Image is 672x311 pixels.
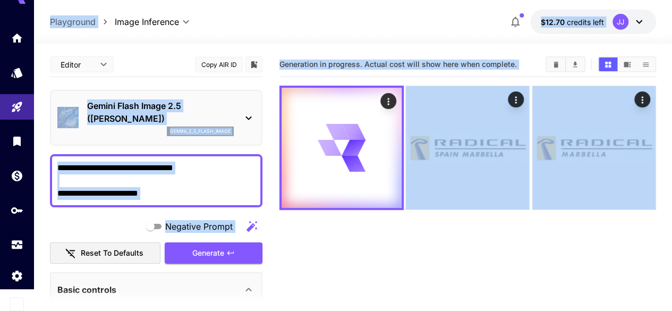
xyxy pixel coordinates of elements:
[11,204,23,217] div: API Keys
[50,15,115,28] nav: breadcrumb
[508,91,524,107] div: Actions
[10,297,24,311] button: Expand sidebar
[546,56,585,72] div: Clear AllDownload All
[87,99,234,125] p: Gemini Flash Image 2.5 ([PERSON_NAME])
[406,86,529,209] img: 9k=
[634,91,650,107] div: Actions
[50,15,96,28] a: Playground
[11,100,23,114] div: Playground
[57,283,116,296] p: Basic controls
[636,57,655,71] button: Show media in list view
[192,247,224,260] span: Generate
[61,59,93,70] span: Editor
[618,57,636,71] button: Show media in video view
[613,14,628,30] div: JJ
[57,277,255,302] div: Basic controls
[547,57,565,71] button: Clear All
[599,57,617,71] button: Show media in grid view
[165,220,233,233] span: Negative Prompt
[170,128,231,135] p: gemini_2_5_flash_image
[195,57,243,72] button: Copy AIR ID
[541,18,567,27] span: $12.70
[566,57,584,71] button: Download All
[115,15,179,28] span: Image Inference
[11,31,23,45] div: Home
[567,18,604,27] span: credits left
[50,242,160,264] button: Reset to defaults
[11,135,23,148] div: Library
[11,66,23,79] div: Models
[11,238,23,251] div: Usage
[249,58,259,71] button: Add to library
[279,60,517,69] span: Generation in progress. Actual cost will show here when complete.
[11,169,23,182] div: Wallet
[598,56,656,72] div: Show media in grid viewShow media in video viewShow media in list view
[11,269,23,282] div: Settings
[380,93,396,109] div: Actions
[165,242,262,264] button: Generate
[57,95,255,140] div: Gemini Flash Image 2.5 ([PERSON_NAME])gemini_2_5_flash_image
[541,16,604,28] div: $12.69763
[532,86,656,209] img: 2Q==
[530,10,656,34] button: $12.69763JJ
